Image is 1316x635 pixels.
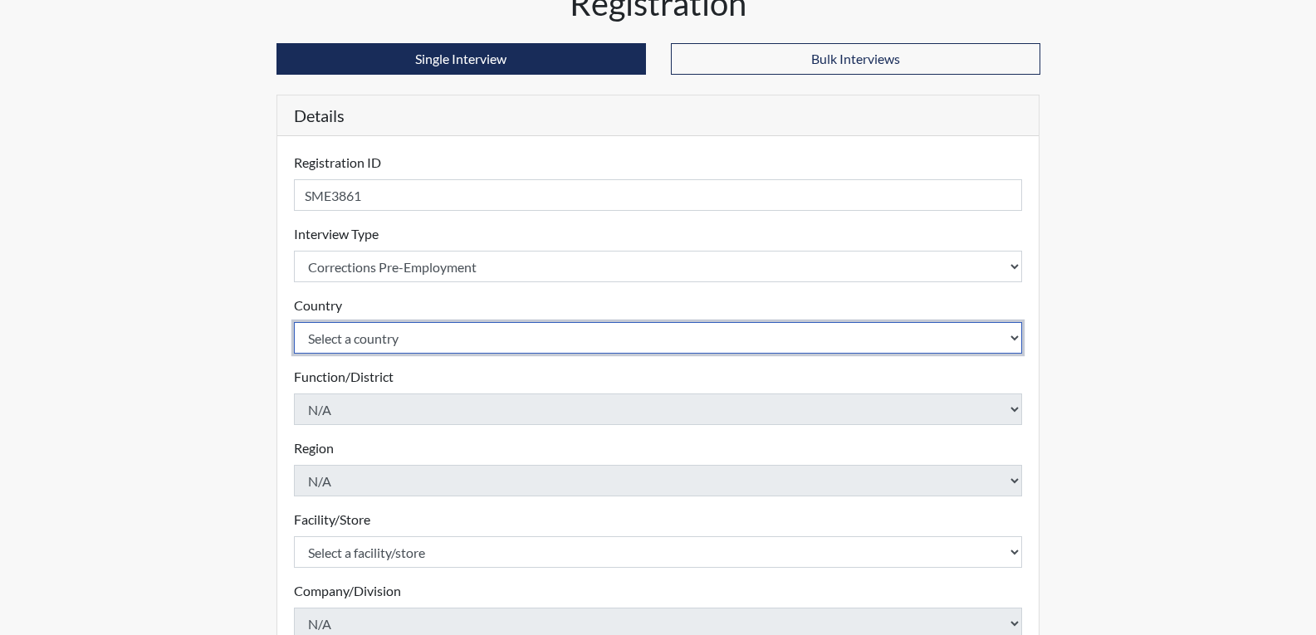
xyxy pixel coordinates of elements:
[294,438,334,458] label: Region
[294,510,370,530] label: Facility/Store
[294,296,342,315] label: Country
[276,43,646,75] button: Single Interview
[294,179,1023,211] input: Insert a Registration ID, which needs to be a unique alphanumeric value for each interviewee
[671,43,1040,75] button: Bulk Interviews
[294,367,394,387] label: Function/District
[294,224,379,244] label: Interview Type
[294,153,381,173] label: Registration ID
[294,581,401,601] label: Company/Division
[277,95,1040,136] h5: Details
